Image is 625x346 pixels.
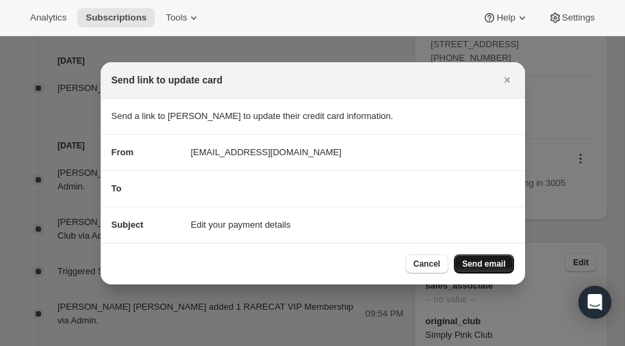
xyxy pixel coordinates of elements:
[112,219,144,230] span: Subject
[77,8,155,27] button: Subscriptions
[498,70,517,90] button: Close
[22,8,75,27] button: Analytics
[454,254,513,274] button: Send email
[474,8,537,27] button: Help
[157,8,209,27] button: Tools
[112,147,134,157] span: From
[405,254,448,274] button: Cancel
[462,258,505,269] span: Send email
[191,218,291,232] span: Edit your payment details
[112,183,122,194] span: To
[562,12,595,23] span: Settings
[86,12,146,23] span: Subscriptions
[413,258,440,269] span: Cancel
[191,146,342,159] span: [EMAIL_ADDRESS][DOMAIN_NAME]
[30,12,66,23] span: Analytics
[112,109,514,123] p: Send a link to [PERSON_NAME] to update their credit card information.
[540,8,603,27] button: Settings
[578,286,611,319] div: Open Intercom Messenger
[496,12,515,23] span: Help
[166,12,187,23] span: Tools
[112,73,223,87] h2: Send link to update card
